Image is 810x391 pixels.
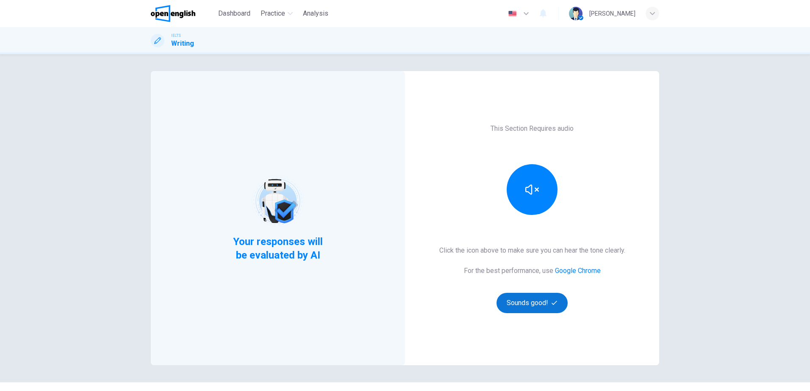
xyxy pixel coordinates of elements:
button: Dashboard [215,6,254,21]
button: Sounds good! [497,293,568,313]
h6: Click the icon above to make sure you can hear the tone clearly. [439,245,625,256]
h1: Writing [171,39,194,49]
span: IELTS [171,33,181,39]
a: OpenEnglish logo [151,5,215,22]
span: Your responses will be evaluated by AI [227,235,330,262]
img: Profile picture [569,7,583,20]
img: en [507,11,518,17]
img: robot icon [251,174,305,228]
button: Practice [257,6,296,21]
span: Practice [261,8,285,19]
img: OpenEnglish logo [151,5,195,22]
span: Analysis [303,8,328,19]
h6: This Section Requires audio [491,124,574,134]
span: Dashboard [218,8,250,19]
a: Google Chrome [555,267,601,275]
div: [PERSON_NAME] [589,8,635,19]
button: Analysis [300,6,332,21]
h6: For the best performance, use [464,266,601,276]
